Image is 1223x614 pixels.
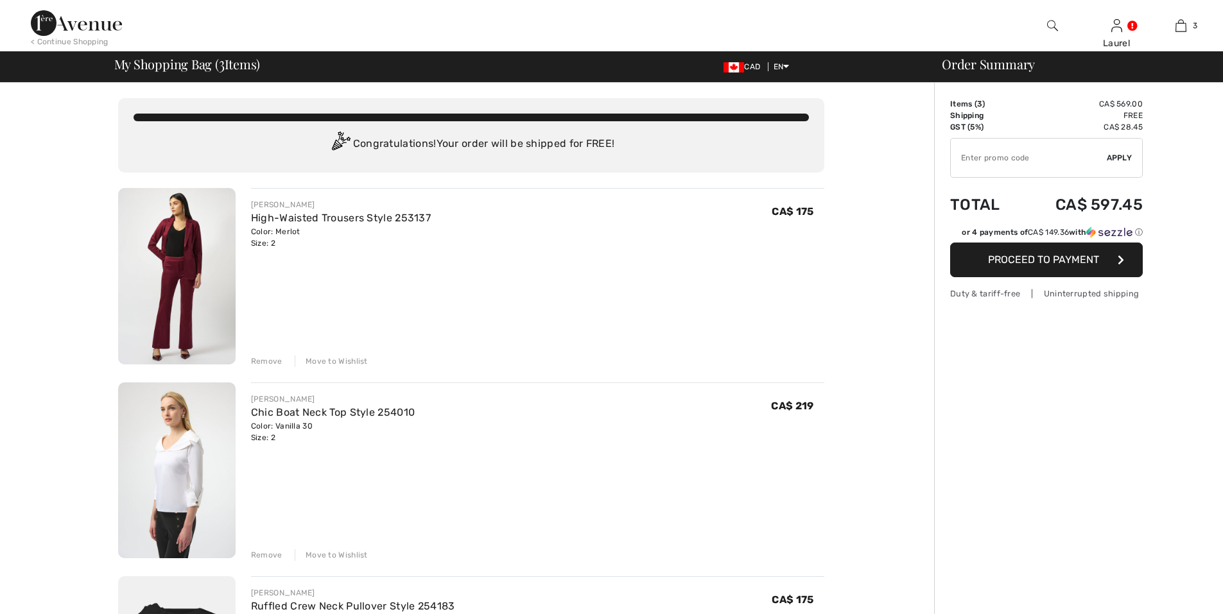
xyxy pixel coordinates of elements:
[950,226,1143,243] div: or 4 payments ofCA$ 149.36withSezzle Click to learn more about Sezzle
[1086,226,1132,238] img: Sezzle
[1020,183,1143,226] td: CA$ 597.45
[988,253,1099,266] span: Proceed to Payment
[950,110,1020,121] td: Shipping
[251,212,431,224] a: High-Waisted Trousers Style 253137
[251,587,455,599] div: [PERSON_NAME]
[251,549,282,561] div: Remove
[950,121,1020,133] td: GST (5%)
[724,62,765,71] span: CAD
[950,183,1020,226] td: Total
[977,99,982,108] span: 3
[251,406,415,418] a: Chic Boat Neck Top Style 254010
[251,420,415,443] div: Color: Vanilla 30 Size: 2
[926,58,1215,71] div: Order Summary
[950,243,1143,277] button: Proceed to Payment
[295,549,368,561] div: Move to Wishlist
[1020,98,1143,110] td: CA$ 569.00
[951,139,1107,177] input: Promo code
[772,205,813,217] span: CA$ 175
[327,132,353,157] img: Congratulation2.svg
[1085,37,1148,50] div: Laurel
[1193,20,1197,31] span: 3
[251,355,282,367] div: Remove
[1111,18,1122,33] img: My Info
[1020,110,1143,121] td: Free
[31,10,122,36] img: 1ère Avenue
[962,226,1143,238] div: or 4 payments of with
[1107,152,1132,164] span: Apply
[950,98,1020,110] td: Items ( )
[114,58,261,71] span: My Shopping Bag ( Items)
[950,287,1143,300] div: Duty & tariff-free | Uninterrupted shipping
[295,355,368,367] div: Move to Wishlist
[774,62,790,71] span: EN
[118,382,236,559] img: Chic Boat Neck Top Style 254010
[219,55,225,71] span: 3
[1028,228,1069,237] span: CA$ 149.36
[251,199,431,210] div: [PERSON_NAME]
[1020,121,1143,133] td: CA$ 28.45
[771,400,813,412] span: CA$ 219
[1149,18,1212,33] a: 3
[1111,19,1122,31] a: Sign In
[134,132,809,157] div: Congratulations! Your order will be shipped for FREE!
[724,62,744,72] img: Canadian Dollar
[251,226,431,249] div: Color: Merlot Size: 2
[251,393,415,405] div: [PERSON_NAME]
[1047,18,1058,33] img: search the website
[31,36,108,47] div: < Continue Shopping
[251,600,455,612] a: Ruffled Crew Neck Pullover Style 254183
[118,188,236,364] img: High-Waisted Trousers Style 253137
[1175,18,1186,33] img: My Bag
[772,593,813,606] span: CA$ 175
